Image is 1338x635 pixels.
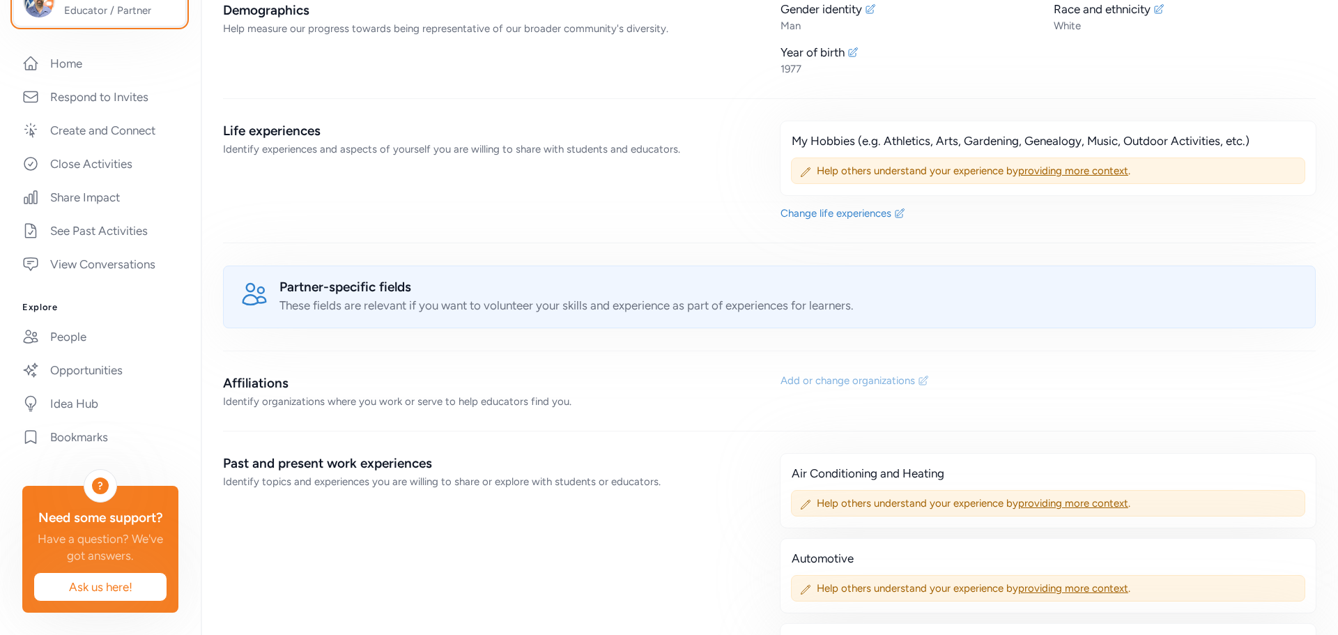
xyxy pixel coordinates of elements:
div: Identify organizations where you work or serve to help educators find you. [223,395,758,408]
span: providing more context [1018,165,1128,177]
a: Create and Connect [11,115,190,146]
div: Affiliations [223,374,758,393]
span: providing more context [1018,497,1128,510]
a: Share Impact [11,182,190,213]
a: Idea Hub [11,388,190,419]
div: ? [92,477,109,494]
div: Identify experiences and aspects of yourself you are willing to share with students and educators. [223,142,758,156]
span: Help others understand your experience by . [817,581,1296,595]
div: Automotive [792,550,1305,567]
div: Change life experiences [780,206,891,220]
div: Have a question? We've got answers. [33,530,167,564]
div: 1977 [780,62,1043,76]
div: Life experiences [223,121,758,141]
a: Home [11,48,190,79]
div: Help measure our progress towards being representative of our broader community's diversity. [223,22,758,36]
span: Help others understand your experience by . [817,496,1296,510]
a: People [11,321,190,352]
div: Air Conditioning and Heating [792,465,1305,482]
div: Add or change organizations [780,374,915,388]
div: White [1054,19,1316,33]
a: Respond to Invites [11,82,190,112]
a: Opportunities [11,355,190,385]
span: Ask us here! [45,579,155,595]
span: Educator / Partner [64,3,177,17]
div: My Hobbies (e.g. Athletics, Arts, Gardening, Genealogy, Music, Outdoor Activities, etc.) [792,132,1305,149]
a: Bookmarks [11,422,190,452]
span: Help others understand your experience by . [817,164,1296,178]
a: View Conversations [11,249,190,280]
div: Man [780,19,1043,33]
div: Race and ethnicity [1054,1,1151,17]
div: These fields are relevant if you want to volunteer your skills and experience as part of experien... [279,297,1298,314]
span: providing more context [1018,582,1128,595]
h3: Explore [22,302,178,313]
div: Identify topics and experiences you are willing to share or explore with students or educators. [223,475,758,489]
div: Partner-specific fields [279,277,1298,297]
div: Gender identity [780,1,862,17]
button: Ask us here! [33,572,167,602]
div: Past and present work experiences [223,454,758,473]
div: Need some support? [33,508,167,528]
div: Demographics [223,1,758,20]
div: Year of birth [780,44,845,61]
a: Close Activities [11,148,190,179]
a: See Past Activities [11,215,190,246]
